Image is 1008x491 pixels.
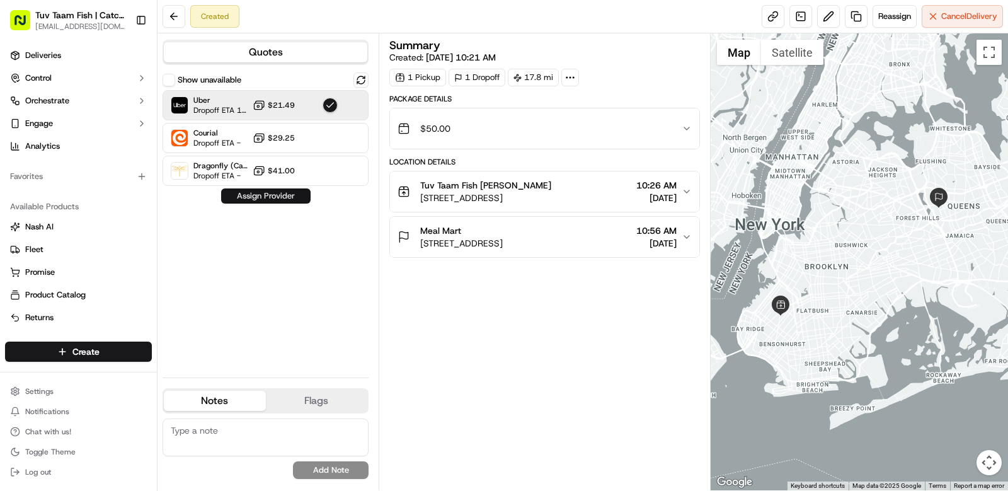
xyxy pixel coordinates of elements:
[43,133,159,143] div: We're available if you need us!
[636,192,677,204] span: [DATE]
[10,289,147,301] a: Product Catalog
[25,467,51,477] span: Log out
[35,9,125,21] button: Tuv Taam Fish | Catch & Co.
[25,50,61,61] span: Deliveries
[5,136,152,156] a: Analytics
[389,69,446,86] div: 1 Pickup
[420,122,450,135] span: $50.00
[253,99,295,112] button: $21.49
[268,133,295,143] span: $29.25
[420,179,551,192] span: Tuv Taam Fish [PERSON_NAME]
[101,178,207,200] a: 💻API Documentation
[193,128,241,138] span: Courial
[193,95,248,105] span: Uber
[25,72,52,84] span: Control
[25,407,69,417] span: Notifications
[878,11,911,22] span: Reassign
[106,184,117,194] div: 💻
[35,21,125,32] button: [EMAIL_ADDRESS][DOMAIN_NAME]
[5,240,152,260] button: Fleet
[25,221,54,233] span: Nash AI
[5,342,152,362] button: Create
[390,108,699,149] button: $50.00
[761,40,823,65] button: Show satellite imagery
[390,217,699,257] button: Meal Mart[STREET_ADDRESS]10:56 AM[DATE]
[389,40,440,51] h3: Summary
[268,100,295,110] span: $21.49
[420,224,461,237] span: Meal Mart
[171,130,188,146] img: Courial
[941,11,997,22] span: Cancel Delivery
[791,482,845,490] button: Keyboard shortcuts
[13,120,35,143] img: 1736555255976-a54dd68f-1ca7-489b-9aae-adbdc363a1c4
[717,40,761,65] button: Show street map
[426,52,496,63] span: [DATE] 10:21 AM
[389,94,700,104] div: Package Details
[5,197,152,217] div: Available Products
[5,443,152,461] button: Toggle Theme
[178,74,241,86] label: Show unavailable
[253,165,295,177] button: $41.00
[508,69,559,86] div: 17.8 mi
[636,224,677,237] span: 10:56 AM
[253,132,295,144] button: $29.25
[171,97,188,113] img: Uber
[10,244,147,255] a: Fleet
[929,482,946,489] a: Terms (opens in new tab)
[164,42,367,62] button: Quotes
[25,183,96,195] span: Knowledge Base
[25,244,43,255] span: Fleet
[193,138,241,148] span: Dropoff ETA -
[5,113,152,134] button: Engage
[10,267,147,278] a: Promise
[5,91,152,111] button: Orchestrate
[5,423,152,441] button: Chat with us!
[193,171,248,181] span: Dropoff ETA -
[8,178,101,200] a: 📗Knowledge Base
[25,386,54,396] span: Settings
[636,237,677,250] span: [DATE]
[164,391,266,411] button: Notes
[10,221,147,233] a: Nash AI
[389,51,496,64] span: Created:
[13,184,23,194] div: 📗
[193,105,248,115] span: Dropoff ETA 1 hour
[5,68,152,88] button: Control
[922,5,1003,28] button: CancelDelivery
[5,403,152,420] button: Notifications
[5,217,152,237] button: Nash AI
[636,179,677,192] span: 10:26 AM
[25,267,55,278] span: Promise
[5,5,130,35] button: Tuv Taam Fish | Catch & Co.[EMAIL_ADDRESS][DOMAIN_NAME]
[873,5,917,28] button: Reassign
[72,345,100,358] span: Create
[389,157,700,167] div: Location Details
[43,120,207,133] div: Start new chat
[420,237,503,250] span: [STREET_ADDRESS]
[25,118,53,129] span: Engage
[714,474,755,490] a: Open this area in Google Maps (opens a new window)
[25,95,69,107] span: Orchestrate
[119,183,202,195] span: API Documentation
[976,40,1002,65] button: Toggle fullscreen view
[852,482,921,489] span: Map data ©2025 Google
[714,474,755,490] img: Google
[5,308,152,328] button: Returns
[25,289,86,301] span: Product Catalog
[25,312,54,323] span: Returns
[5,383,152,400] button: Settings
[13,13,38,38] img: Nash
[5,463,152,481] button: Log out
[25,141,60,152] span: Analytics
[89,213,152,223] a: Powered byPylon
[954,482,1004,489] a: Report a map error
[171,163,188,179] img: Dragonfly (Catering Onfleet)
[221,188,311,204] button: Assign Provider
[5,285,152,305] button: Product Catalog
[33,81,227,95] input: Got a question? Start typing here...
[5,262,152,282] button: Promise
[420,192,551,204] span: [STREET_ADDRESS]
[193,161,248,171] span: Dragonfly (Catering Onfleet)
